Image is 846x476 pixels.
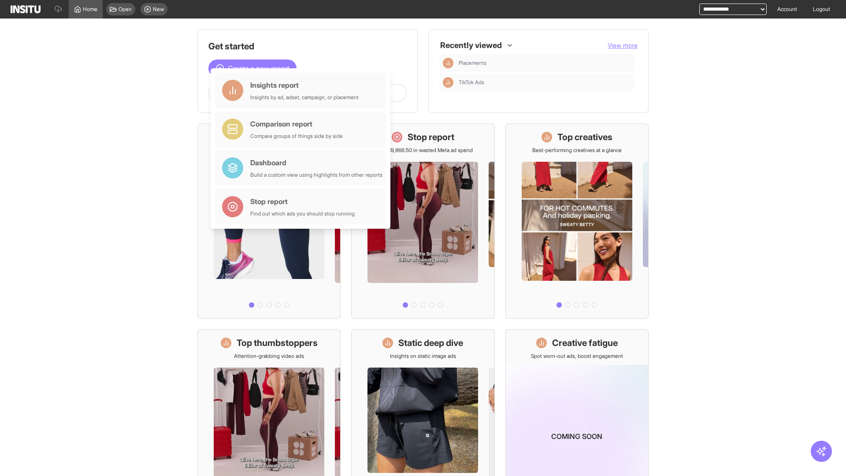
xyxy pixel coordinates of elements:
span: TikTok Ads [459,79,631,86]
span: Open [119,6,132,13]
img: Logo [11,5,41,13]
div: Dashboard [250,157,382,168]
h1: Stop report [408,131,454,143]
div: Find out which ads you should stop running [250,210,355,217]
span: Placements [459,59,486,67]
h1: Get started [208,40,407,52]
h1: Top thumbstoppers [237,337,318,349]
h1: Top creatives [557,131,612,143]
p: Best-performing creatives at a glance [532,147,622,154]
div: Stop report [250,196,355,207]
button: Create a new report [208,59,297,77]
div: Insights report [250,80,359,90]
a: Stop reportSave £19,866.50 in wasted Meta ad spend [351,123,494,319]
div: Build a custom view using highlights from other reports [250,171,382,178]
a: Top creativesBest-performing creatives at a glance [505,123,649,319]
span: New [153,6,164,13]
span: Home [83,6,97,13]
div: Insights by ad, adset, campaign, or placement [250,94,359,101]
a: What's live nowSee all active ads instantly [197,123,341,319]
div: Comparison report [250,119,343,129]
span: Placements [459,59,631,67]
div: Insights [443,58,453,68]
div: Compare groups of things side by side [250,133,343,140]
span: TikTok Ads [459,79,484,86]
div: Insights [443,77,453,88]
p: Insights on static image ads [390,353,456,360]
p: Attention-grabbing video ads [234,353,304,360]
span: View more [608,41,638,49]
button: View more [608,41,638,50]
p: Save £19,866.50 in wasted Meta ad spend [373,147,473,154]
h1: Static deep dive [398,337,463,349]
span: Create a new report [228,63,289,74]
